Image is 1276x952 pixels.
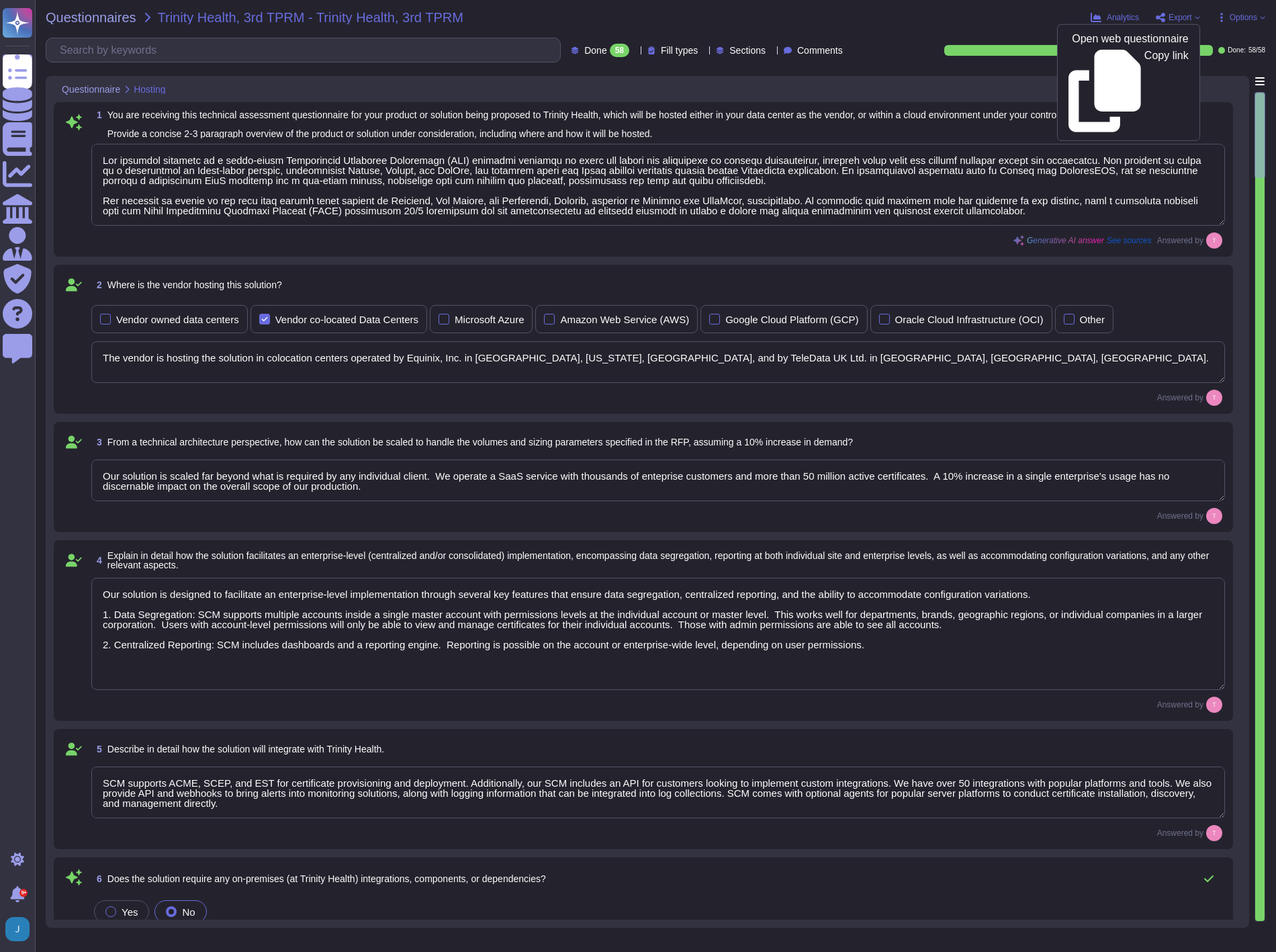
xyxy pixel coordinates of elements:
[19,889,28,897] div: 9+
[134,85,165,94] span: Hosting
[1230,13,1257,21] span: Options
[1157,236,1203,245] span: Answered by
[182,906,195,918] span: No
[1107,13,1139,21] span: Analytics
[53,38,560,62] input: Search by keywords
[895,314,1044,324] div: Oracle Cloud Infrastructure (OCI)
[91,144,1225,226] textarea: Lor ipsumdol sitametc ad e seddo-eiusm Temporincid Utlaboree Doloremagn (ALI) enimadmi veniamqu n...
[1058,30,1199,47] a: Open web questionnaire
[62,85,120,94] span: Questionnaire
[5,917,30,941] img: user
[610,44,629,57] div: 58
[1206,390,1222,406] img: user
[91,341,1225,383] textarea: The vendor is hosting the solution in colocation centers operated by Equinix, Inc. in [GEOGRAPHIC...
[729,46,766,55] span: Sections
[91,874,102,883] span: 6
[1157,512,1203,520] span: Answered by
[1248,47,1265,54] span: 58 / 58
[46,11,136,24] span: Questionnaires
[91,110,102,120] span: 1
[1206,697,1222,713] img: user
[1157,394,1203,402] span: Answered by
[91,744,102,754] span: 5
[91,556,102,565] span: 4
[1206,232,1222,249] img: user
[158,11,463,24] span: Trinity Health, 3rd TPRM - Trinity Health, 3rd TPRM
[107,744,384,754] span: Describe in detail how the solution will integrate with Trinity Health.
[107,550,1210,570] span: Explain in detail how the solution facilitates an enterprise-level (centralized and/or consolidat...
[1072,34,1188,44] p: Open web questionnaire
[91,578,1225,690] textarea: Our solution is designed to facilitate an enterprise-level implementation through several key fea...
[91,437,102,447] span: 3
[584,46,606,55] span: Done
[560,314,689,324] div: Amazon Web Service (AWS)
[1080,314,1105,324] div: Other
[3,914,39,944] button: user
[91,280,102,290] span: 2
[107,437,853,447] span: From a technical architecture perspective, how can the solution be scaled to handle the volumes a...
[661,46,698,55] span: Fill types
[797,46,843,55] span: Comments
[122,906,138,918] span: Yes
[1228,47,1246,54] span: Done:
[1107,236,1152,245] span: See sources
[91,460,1225,501] textarea: Our solution is scaled far beyond what is required by any individual client. We operate a SaaS se...
[1091,12,1139,23] button: Analytics
[91,767,1225,818] textarea: SCM supports ACME, SCEP, and EST for certificate provisioning and deployment. Additionally, our S...
[1157,829,1203,837] span: Answered by
[1058,47,1199,135] a: Copy link
[1027,236,1104,245] span: Generative AI answer
[1206,825,1222,841] img: user
[1169,13,1192,21] span: Export
[1144,50,1189,132] p: Copy link
[1206,508,1222,524] img: user
[1157,701,1203,709] span: Answered by
[116,314,239,324] div: Vendor owned data centers
[725,314,858,324] div: Google Cloud Platform (GCP)
[107,279,282,290] span: Where is the vendor hosting this solution?
[455,314,524,324] div: Microsoft Azure
[107,873,546,884] span: Does the solution require any on-premises (at Trinity Health) integrations, components, or depend...
[275,314,418,324] div: Vendor co-located Data Centers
